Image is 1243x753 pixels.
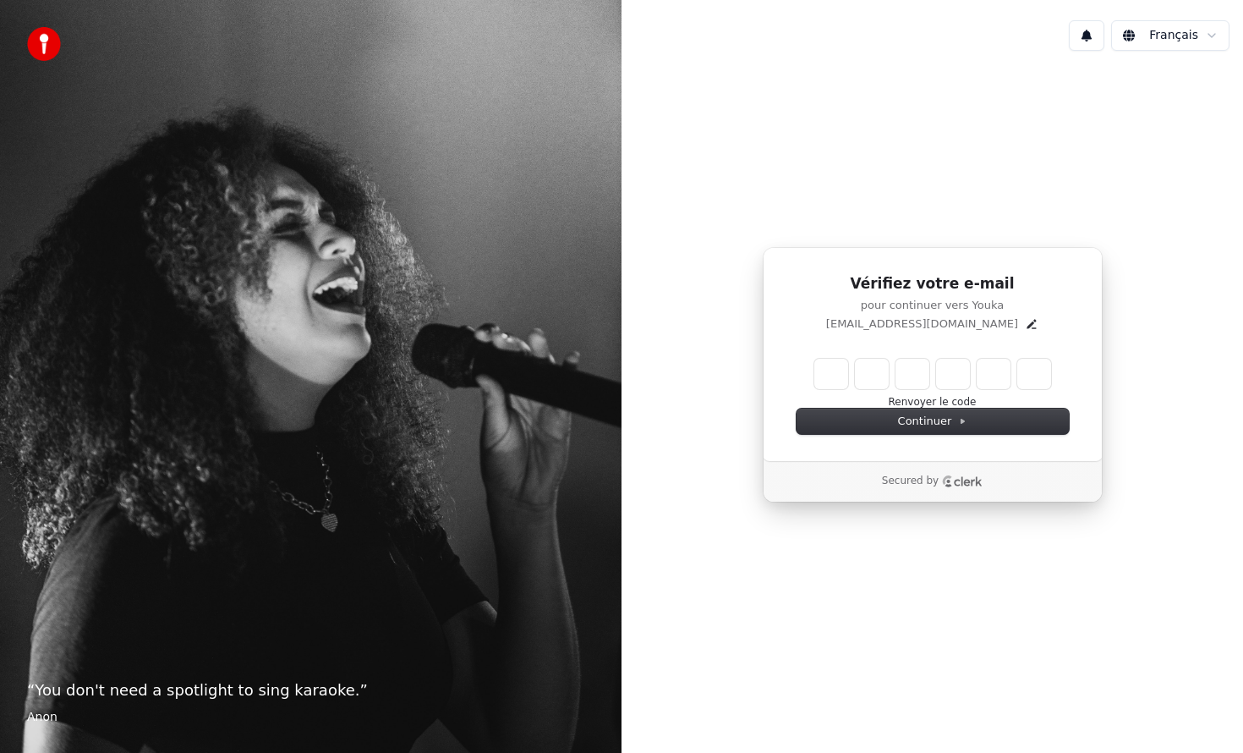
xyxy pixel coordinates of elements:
[797,409,1069,434] button: Continuer
[814,359,1051,389] input: Enter verification code
[27,679,594,702] p: “ You don't need a spotlight to sing karaoke. ”
[882,475,939,488] p: Secured by
[889,396,977,409] button: Renvoyer le code
[27,709,594,726] footer: Anon
[826,316,1018,332] p: [EMAIL_ADDRESS][DOMAIN_NAME]
[27,27,61,61] img: youka
[797,274,1069,294] h1: Vérifiez votre e-mail
[898,414,967,429] span: Continuer
[797,298,1069,313] p: pour continuer vers Youka
[1025,317,1038,331] button: Edit
[942,475,983,487] a: Clerk logo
